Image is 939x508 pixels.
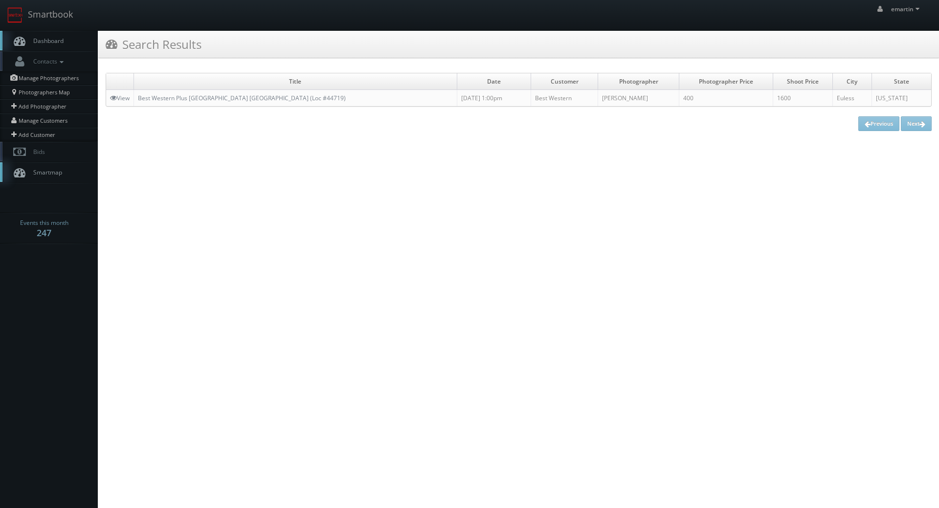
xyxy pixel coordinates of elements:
[106,36,201,53] h3: Search Results
[773,73,833,90] td: Shoot Price
[872,73,931,90] td: State
[134,73,457,90] td: Title
[28,168,62,177] span: Smartmap
[872,90,931,107] td: [US_STATE]
[531,90,598,107] td: Best Western
[28,57,66,66] span: Contacts
[833,73,872,90] td: City
[598,90,679,107] td: [PERSON_NAME]
[28,37,64,45] span: Dashboard
[110,94,130,102] a: View
[20,218,68,228] span: Events this month
[457,90,531,107] td: [DATE] 1:00pm
[833,90,872,107] td: Euless
[28,148,45,156] span: Bids
[457,73,531,90] td: Date
[138,94,346,102] a: Best Western Plus [GEOGRAPHIC_DATA] [GEOGRAPHIC_DATA] (Loc #44719)
[773,90,833,107] td: 1600
[7,7,23,23] img: smartbook-logo.png
[679,73,773,90] td: Photographer Price
[679,90,773,107] td: 400
[531,73,598,90] td: Customer
[598,73,679,90] td: Photographer
[891,5,922,13] span: emartin
[37,227,51,239] strong: 247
